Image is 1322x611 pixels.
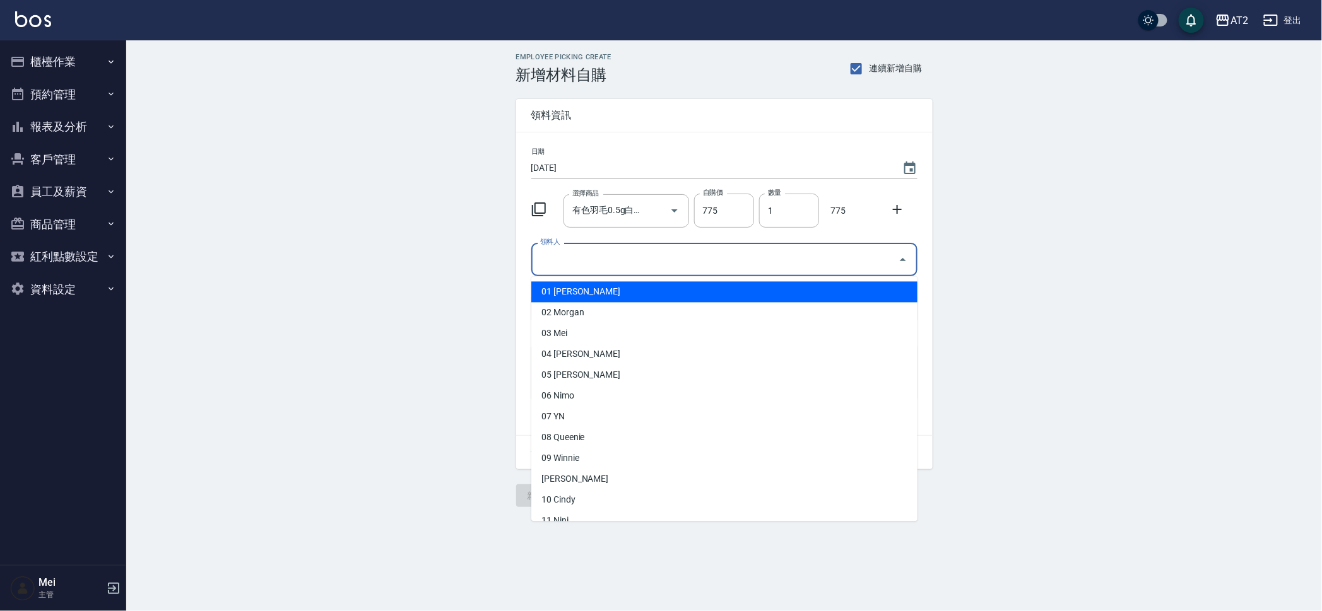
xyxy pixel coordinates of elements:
[768,188,781,197] label: 數量
[540,237,560,247] label: 領料人
[5,208,121,241] button: 商品管理
[516,53,612,61] h2: Employee Picking Create
[1231,13,1248,28] div: AT2
[824,204,852,218] p: 775
[5,110,121,143] button: 報表及分析
[531,407,918,428] li: 07 YN
[5,273,121,306] button: 資料設定
[664,201,685,221] button: Open
[703,188,723,197] label: 自購價
[893,250,913,270] button: Close
[38,589,103,600] p: 主管
[531,282,918,303] li: 01 [PERSON_NAME]
[516,436,933,469] div: 合計： 775
[870,62,923,75] span: 連續新增自購
[531,428,918,448] li: 08 Queenie
[531,109,918,122] span: 領料資訊
[38,576,103,589] h5: Mei
[531,448,918,469] li: 09 Winnie
[1258,9,1307,32] button: 登出
[531,386,918,407] li: 06 Nimo
[531,158,890,178] input: YYYY/MM/DD
[10,576,35,601] img: Person
[531,147,545,156] label: 日期
[5,78,121,111] button: 預約管理
[15,11,51,27] img: Logo
[1210,8,1253,33] button: AT2
[531,303,918,323] li: 02 Morgan
[5,175,121,208] button: 員工及薪資
[5,143,121,176] button: 客戶管理
[5,240,121,273] button: 紅利點數設定
[1179,8,1204,33] button: save
[895,153,925,183] button: Choose date, selected date is 2025-10-15
[531,323,918,344] li: 03 Mei
[531,511,918,532] li: 11 Nini
[5,45,121,78] button: 櫃檯作業
[516,66,612,84] h3: 新增材料自購
[531,469,918,490] li: [PERSON_NAME]
[531,490,918,511] li: 10 Cindy
[572,189,599,198] label: 選擇商品
[531,365,918,386] li: 05 [PERSON_NAME]
[531,344,918,365] li: 04 [PERSON_NAME]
